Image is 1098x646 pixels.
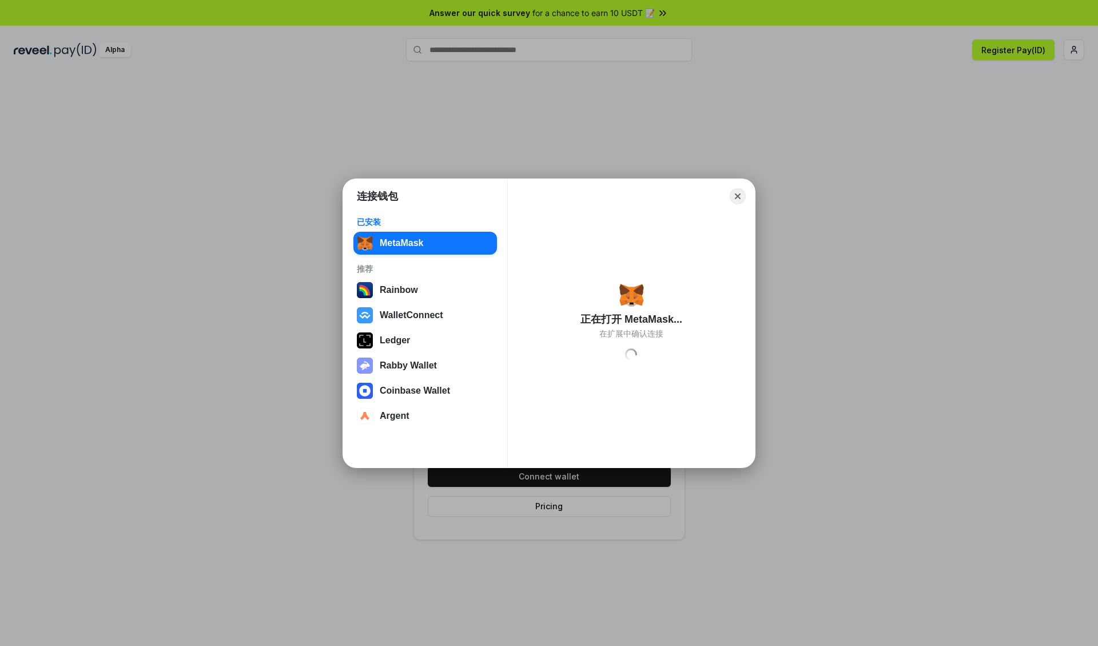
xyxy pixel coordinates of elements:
div: 正在打开 MetaMask... [580,312,682,326]
button: Argent [353,405,497,427]
div: Rainbow [380,285,418,295]
div: 推荐 [357,264,494,274]
div: 已安装 [357,217,494,227]
img: svg+xml,%3Csvg%20width%3D%2228%22%20height%3D%2228%22%20viewBox%3D%220%200%2028%2028%22%20fill%3D... [357,307,373,323]
button: Close [730,188,746,204]
button: Rabby Wallet [353,354,497,377]
img: svg+xml,%3Csvg%20width%3D%2228%22%20height%3D%2228%22%20viewBox%3D%220%200%2028%2028%22%20fill%3D... [357,383,373,399]
img: svg+xml,%3Csvg%20xmlns%3D%22http%3A%2F%2Fwww.w3.org%2F2000%2Fsvg%22%20width%3D%2228%22%20height%3... [357,332,373,348]
div: MetaMask [380,238,423,248]
button: Ledger [353,329,497,352]
div: Ledger [380,335,410,346]
div: Rabby Wallet [380,360,437,371]
div: Argent [380,411,409,421]
button: MetaMask [353,232,497,255]
button: Coinbase Wallet [353,379,497,402]
img: svg+xml,%3Csvg%20xmlns%3D%22http%3A%2F%2Fwww.w3.org%2F2000%2Fsvg%22%20fill%3D%22none%22%20viewBox... [357,358,373,374]
button: WalletConnect [353,304,497,327]
img: svg+xml,%3Csvg%20width%3D%22120%22%20height%3D%22120%22%20viewBox%3D%220%200%20120%20120%22%20fil... [357,282,373,298]
h1: 连接钱包 [357,189,398,203]
img: svg+xml,%3Csvg%20width%3D%2228%22%20height%3D%2228%22%20viewBox%3D%220%200%2028%2028%22%20fill%3D... [357,408,373,424]
img: svg+xml,%3Csvg%20fill%3D%22none%22%20height%3D%2233%22%20viewBox%3D%220%200%2035%2033%22%20width%... [357,235,373,251]
div: Coinbase Wallet [380,386,450,396]
div: WalletConnect [380,310,443,320]
div: 在扩展中确认连接 [599,328,663,339]
button: Rainbow [353,279,497,302]
img: svg+xml,%3Csvg%20fill%3D%22none%22%20height%3D%2233%22%20viewBox%3D%220%200%2035%2033%22%20width%... [619,283,644,308]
